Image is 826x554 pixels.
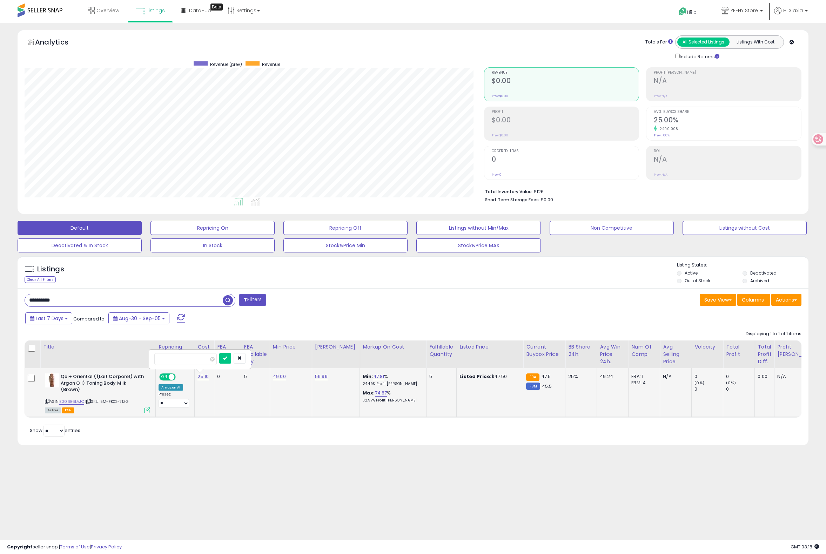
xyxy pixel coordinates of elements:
div: Title [43,343,153,351]
a: Help [673,2,710,23]
div: Min Price [273,343,309,351]
div: Clear All Filters [25,276,56,283]
th: The percentage added to the cost of goods (COGS) that forms the calculator for Min & Max prices. [360,340,427,368]
span: Revenue [492,71,639,75]
small: Prev: 0 [492,173,502,177]
div: 0 [726,373,754,380]
div: Total Profit [726,343,752,358]
span: Ordered Items [492,149,639,153]
div: 25% [568,373,591,380]
button: Aug-30 - Sep-05 [108,312,169,324]
a: B006B6LVJQ [59,399,84,405]
label: Out of Stock [685,278,710,284]
span: Hi Xiaxia [783,7,803,14]
h2: $0.00 [492,77,639,86]
small: FBA [526,373,539,381]
div: 0 [694,386,723,392]
span: DataHub [189,7,211,14]
div: Tooltip anchor [210,4,223,11]
h2: 25.00% [654,116,801,126]
button: Last 7 Days [25,312,72,324]
div: N/A [777,373,817,380]
div: % [363,390,421,403]
span: Help [687,9,697,15]
div: Fulfillable Quantity [429,343,454,358]
div: ASIN: [45,373,150,412]
button: Listings With Cost [729,38,781,47]
button: Repricing Off [283,221,408,235]
span: Compared to: [73,316,106,322]
span: Show: entries [30,427,80,434]
small: Prev: N/A [654,173,667,177]
div: % [363,373,421,386]
button: Default [18,221,142,235]
label: Deactivated [750,270,777,276]
button: Columns [737,294,770,306]
b: Total Inventory Value: [485,189,533,195]
div: 0 [726,386,754,392]
h2: $0.00 [492,116,639,126]
span: 45.5 [542,383,552,390]
button: Deactivated & In Stock [18,238,142,252]
div: Markup on Cost [363,343,423,351]
span: $0.00 [541,196,553,203]
div: 5 [429,373,451,380]
li: $126 [485,187,796,195]
button: All Selected Listings [677,38,730,47]
b: Max: [363,390,375,396]
span: Revenue [262,61,280,67]
div: 0 [217,373,236,380]
span: Profit [492,110,639,114]
label: Archived [750,278,769,284]
small: (0%) [694,380,704,386]
a: Hi Xiaxia [774,7,808,23]
small: 2400.00% [657,126,678,131]
div: Displaying 1 to 1 of 1 items [746,331,801,337]
span: Revenue (prev) [210,61,242,67]
div: $47.50 [459,373,518,380]
div: Avg Win Price 24h. [600,343,625,365]
a: 74.87 [375,390,387,397]
p: 32.97% Profit [PERSON_NAME] [363,398,421,403]
div: Avg Selling Price [663,343,689,365]
button: Listings without Cost [683,221,807,235]
span: Avg. Buybox Share [654,110,801,114]
b: Listed Price: [459,373,491,380]
div: 0.00 [758,373,769,380]
button: Repricing On [150,221,275,235]
div: Current Buybox Price [526,343,562,358]
h2: N/A [654,77,801,86]
a: 49.00 [273,373,286,380]
h5: Listings [37,264,64,274]
small: Prev: N/A [654,94,667,98]
img: 11Trru8vYeL._SL40_.jpg [45,373,59,387]
button: Listings without Min/Max [416,221,540,235]
div: [PERSON_NAME] [315,343,357,351]
button: Save View [700,294,736,306]
small: Prev: 1.00% [654,133,670,137]
label: Active [685,270,698,276]
a: 25.10 [197,373,209,380]
div: FBA Available Qty [244,343,267,365]
h2: 0 [492,155,639,165]
span: | SKU: 5M-FKX2-71ZG [85,399,128,404]
span: ROI [654,149,801,153]
div: Listed Price [459,343,520,351]
span: Aug-30 - Sep-05 [119,315,161,322]
button: In Stock [150,238,275,252]
div: Velocity [694,343,720,351]
button: Non Competitive [550,221,674,235]
small: (0%) [726,380,736,386]
small: Prev: $0.00 [492,133,508,137]
span: Listings [147,7,165,14]
div: 49.24 [600,373,623,380]
div: Cost [197,343,211,351]
b: Qei+ Oriental ((Lait Corporel) with Argan Oil) Toning Body Milk (Brown) [61,373,146,395]
h2: N/A [654,155,801,165]
span: Last 7 Days [36,315,63,322]
small: FBM [526,383,540,390]
i: Get Help [678,7,687,16]
span: OFF [175,374,186,380]
span: Columns [742,296,764,303]
div: FBA inbound Qty [217,343,238,365]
